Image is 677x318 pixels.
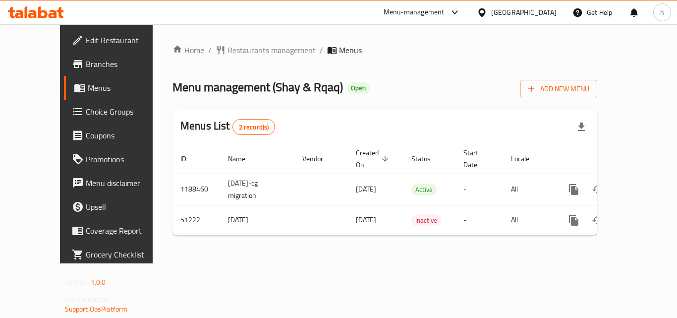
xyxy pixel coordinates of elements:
td: - [455,205,503,235]
span: Inactive [411,215,441,226]
div: Export file [569,115,593,139]
a: Support.OpsPlatform [65,303,128,316]
span: Created On [356,147,392,171]
span: Vendor [302,153,336,165]
a: Restaurants management [216,44,316,56]
span: 1.0.0 [91,276,106,289]
table: enhanced table [172,144,665,236]
a: Menu disclaimer [64,171,173,195]
a: Promotions [64,147,173,171]
a: Grocery Checklist [64,243,173,266]
span: Coverage Report [86,225,165,237]
span: Menus [88,82,165,94]
span: Version: [65,276,89,289]
span: Coupons [86,129,165,141]
a: Branches [64,52,173,76]
th: Actions [554,144,665,174]
span: Start Date [463,147,491,171]
td: All [503,205,554,235]
span: Upsell [86,201,165,213]
span: Grocery Checklist [86,249,165,260]
a: Home [172,44,204,56]
a: Coverage Report [64,219,173,243]
li: / [320,44,323,56]
button: Change Status [586,178,610,201]
span: Promotions [86,153,165,165]
td: [DATE]-cg migration [220,174,294,205]
a: Choice Groups [64,100,173,124]
span: Locale [511,153,542,165]
a: Menus [64,76,173,100]
button: Add New Menu [520,80,597,98]
span: Menu disclaimer [86,177,165,189]
a: Upsell [64,195,173,219]
span: Branches [86,58,165,70]
span: [DATE] [356,183,376,195]
div: [GEOGRAPHIC_DATA] [491,7,557,18]
li: / [208,44,212,56]
h2: Menus List [180,119,275,135]
td: 51222 [172,205,220,235]
span: Status [411,153,444,165]
span: Active [411,184,437,195]
span: Get support on: [65,293,111,306]
span: h [660,7,664,18]
div: Open [347,82,370,94]
button: Change Status [586,208,610,232]
span: 2 record(s) [233,123,275,132]
div: Total records count [232,119,276,135]
div: Active [411,184,437,195]
a: Edit Restaurant [64,28,173,52]
a: Coupons [64,124,173,147]
button: more [562,178,586,201]
span: Edit Restaurant [86,34,165,46]
span: Restaurants management [227,44,316,56]
td: All [503,174,554,205]
span: ID [180,153,199,165]
span: Open [347,84,370,92]
td: 1188460 [172,174,220,205]
nav: breadcrumb [172,44,597,56]
span: Choice Groups [86,106,165,118]
div: Inactive [411,214,441,226]
span: Name [228,153,258,165]
button: more [562,208,586,232]
td: [DATE] [220,205,294,235]
td: - [455,174,503,205]
span: Add New Menu [528,83,589,95]
span: Menus [339,44,362,56]
div: Menu-management [384,6,445,18]
span: [DATE] [356,213,376,226]
span: Menu management ( Shay & Rqaq ) [172,76,343,98]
